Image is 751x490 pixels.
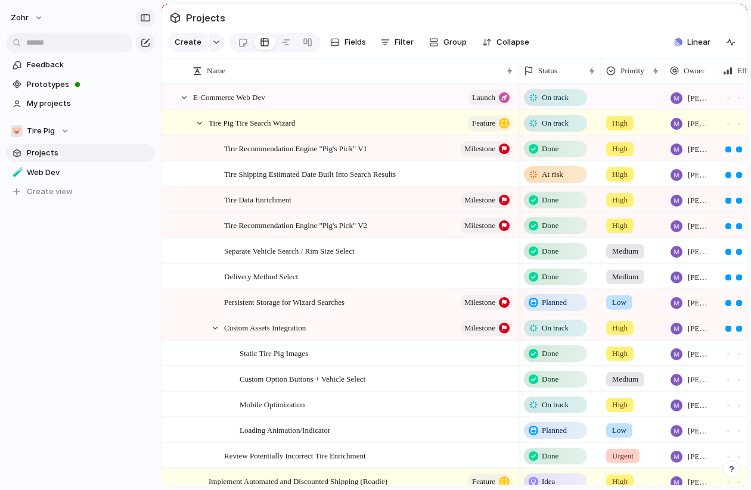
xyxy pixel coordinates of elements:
[684,65,705,77] span: Owner
[209,116,295,129] span: Tire Pig Tire Search Wizard
[542,143,558,155] span: Done
[472,89,495,106] span: launch
[464,320,495,336] span: Milestone
[687,36,710,48] span: Linear
[688,118,712,130] span: [PERSON_NAME] [PERSON_NAME]
[468,90,513,105] button: launch
[472,115,495,132] span: Feature
[542,450,558,462] span: Done
[27,98,151,110] span: My projects
[224,167,396,180] span: Tire Shipping Estimated Date Built Into Search Results
[612,220,628,232] span: High
[620,65,644,77] span: Priority
[612,348,628,360] span: High
[688,143,712,155] span: [PERSON_NAME] [PERSON_NAME]
[27,167,151,179] span: Web Dev
[423,33,473,52] button: Group
[5,8,49,27] button: zohr
[27,59,151,71] span: Feedback
[27,147,151,159] span: Projects
[542,348,558,360] span: Done
[542,194,558,206] span: Done
[460,192,513,208] button: Milestone
[6,183,155,201] button: Create view
[477,33,534,52] button: Collapse
[6,76,155,93] a: Prototypes
[688,220,712,232] span: [PERSON_NAME] [PERSON_NAME]
[612,245,638,257] span: Medium
[612,117,628,129] span: High
[542,117,569,129] span: On track
[240,397,305,411] span: Mobile Optimization
[612,399,628,411] span: High
[224,141,367,155] span: Tire Recommendation Engine "Pig's Pick" V1
[542,322,569,334] span: On track
[688,374,712,386] span: [PERSON_NAME] [PERSON_NAME]
[443,36,467,48] span: Group
[224,192,291,206] span: Tire Data Enrichment
[542,476,555,488] span: Idea
[11,125,23,137] div: 🐷
[395,36,414,48] span: Filter
[224,295,345,308] span: Persistent Storage for Wizard Searches
[612,194,628,206] span: High
[27,79,151,90] span: Prototypes
[209,474,387,488] span: Implement Automated and Discounted Shipping (Roadie)
[240,372,365,385] span: Custom Option Buttons + Vehicle Select
[688,297,712,309] span: [PERSON_NAME] [PERSON_NAME]
[688,169,712,181] span: [PERSON_NAME] [PERSON_NAME]
[464,294,495,311] span: Milestone
[207,65,225,77] span: Name
[468,474,513,489] button: Feature
[688,425,712,437] span: [PERSON_NAME] [PERSON_NAME]
[612,425,626,436] span: Low
[6,122,155,140] button: 🐷Tire Pig
[345,36,366,48] span: Fields
[542,425,567,436] span: Planned
[224,218,367,232] span: Tire Recommendation Engine "Pig's Pick" V2
[6,56,155,74] a: Feedback
[468,116,513,131] button: Feature
[688,348,712,360] span: [PERSON_NAME] [PERSON_NAME]
[612,450,634,462] span: Urgent
[224,244,355,257] span: Separate Vehicle Search / Rim Size Select
[542,297,567,308] span: Planned
[688,400,712,411] span: [PERSON_NAME] [PERSON_NAME]
[542,92,569,104] span: On track
[542,168,563,180] span: At risk
[11,12,29,24] span: zohr
[224,320,306,334] span: Custom Assets Integration
[460,320,513,336] button: Milestone
[688,476,712,488] span: [PERSON_NAME] [PERSON_NAME]
[325,33,371,52] button: Fields
[184,7,228,29] span: Projects
[6,164,155,182] div: 🧪Web Dev
[472,473,495,490] span: Feature
[27,186,73,198] span: Create view
[612,322,628,334] span: High
[375,33,418,52] button: Filter
[464,217,495,234] span: Milestone
[669,33,715,51] button: Linear
[612,143,628,155] span: High
[167,33,207,52] button: Create
[688,323,712,335] span: [PERSON_NAME] [PERSON_NAME]
[11,167,23,179] button: 🧪
[612,373,638,385] span: Medium
[240,423,330,436] span: Loading Animation/Indicator
[612,168,628,180] span: High
[542,399,569,411] span: On track
[224,448,366,462] span: Review Potentially Incorrect Tire Enrichment
[240,346,308,360] span: Static Tire Pig Images
[688,246,712,258] span: [PERSON_NAME] [PERSON_NAME]
[688,92,712,104] span: [PERSON_NAME] [PERSON_NAME]
[542,245,558,257] span: Done
[688,271,712,283] span: [PERSON_NAME] [PERSON_NAME]
[688,195,712,207] span: [PERSON_NAME] [PERSON_NAME]
[612,476,628,488] span: High
[460,295,513,310] button: Milestone
[542,220,558,232] span: Done
[464,141,495,157] span: Milestone
[193,90,265,104] span: E-Commerce Web Dev
[496,36,529,48] span: Collapse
